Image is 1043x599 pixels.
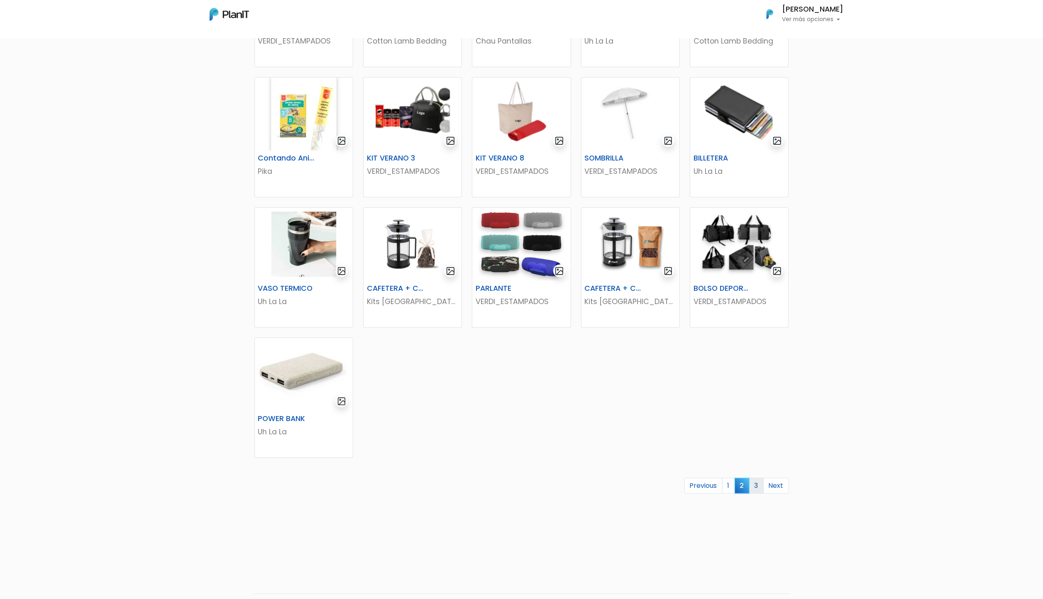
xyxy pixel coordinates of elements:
[735,478,750,493] span: 2
[363,77,462,197] a: gallery-light KIT VERANO 3 VERDI_ESTAMPADOS
[782,17,844,22] p: Ver más opciones
[253,414,321,423] h6: POWER BANK
[782,6,844,13] h6: [PERSON_NAME]
[694,36,785,46] p: Cotton Lamb Bedding
[258,166,349,177] p: Pika
[472,77,571,197] a: gallery-light KIT VERANO 8 VERDI_ESTAMPADOS
[258,36,349,46] p: VERDI_ESTAMPADOS
[664,136,673,146] img: gallery-light
[337,136,347,146] img: gallery-light
[580,154,647,163] h6: SOMBRILLA
[258,426,349,437] p: Uh La La
[690,77,789,197] a: gallery-light BILLETERA Uh La La
[362,154,430,163] h6: KIT VERANO 3
[690,207,789,328] a: gallery-light BOLSO DEPORTIVO VERDI_ESTAMPADOS
[472,208,570,281] img: thumb_2000___2000-Photoroom_-_2024-09-26T150532.072.jpg
[254,207,353,328] a: gallery-light VASO TERMICO Uh La La
[472,78,570,151] img: thumb_Captura_de_pantalla_2025-09-09_103452.png
[254,338,353,458] a: gallery-light POWER BANK Uh La La
[253,154,321,163] h6: Contando Animales Puzle + Lamina Gigante
[689,154,756,163] h6: BILLETERA
[581,78,679,151] img: thumb_BD93420D-603B-4D67-A59E-6FB358A47D23.jpeg
[446,266,455,276] img: gallery-light
[476,36,567,46] p: Chau Pantallas
[255,78,353,151] img: thumb_2FDA6350-6045-48DC-94DD-55C445378348-Photoroom__12_.jpg
[471,284,538,293] h6: PARLANTE
[472,207,571,328] a: gallery-light PARLANTE VERDI_ESTAMPADOS
[258,296,349,307] p: Uh La La
[581,77,680,197] a: gallery-light SOMBRILLA VERDI_ESTAMPADOS
[253,284,321,293] h6: VASO TERMICO
[756,3,844,25] button: PlanIt Logo [PERSON_NAME] Ver más opciones
[722,478,735,494] a: 1
[364,78,462,151] img: thumb_Captura_de_pantalla_2025-09-09_101044.png
[585,166,676,177] p: VERDI_ESTAMPADOS
[690,208,788,281] img: thumb_Captura_de_pantalla_2025-05-29_132914.png
[580,284,647,293] h6: CAFETERA + CAFÉ
[772,266,782,276] img: gallery-light
[689,284,756,293] h6: BOLSO DEPORTIVO
[554,136,564,146] img: gallery-light
[664,266,673,276] img: gallery-light
[581,208,679,281] img: thumb_DA94E2CF-B819-43A9-ABEE-A867DEA1475D.jpeg
[255,208,353,281] img: thumb_WhatsApp_Image_2023-04-20_at_11.36.09.jpg
[554,266,564,276] img: gallery-light
[690,78,788,151] img: thumb_Captura_de_pantalla_2025-09-08_093528.png
[210,8,249,21] img: PlanIt Logo
[761,5,779,23] img: PlanIt Logo
[581,207,680,328] a: gallery-light CAFETERA + CAFÉ Kits [GEOGRAPHIC_DATA]
[254,77,353,197] a: gallery-light Contando Animales Puzle + Lamina Gigante Pika
[337,266,347,276] img: gallery-light
[43,8,120,24] div: ¿Necesitás ayuda?
[749,478,764,494] a: 3
[255,338,353,411] img: thumb_WhatsApp_Image_2025-06-21_at_11.38.19.jpeg
[763,478,789,494] a: Next
[471,154,538,163] h6: KIT VERANO 8
[363,207,462,328] a: gallery-light CAFETERA + CHOCOLATE Kits [GEOGRAPHIC_DATA]
[585,36,676,46] p: Uh La La
[476,166,567,177] p: VERDI_ESTAMPADOS
[446,136,455,146] img: gallery-light
[367,296,458,307] p: Kits [GEOGRAPHIC_DATA]
[337,397,347,406] img: gallery-light
[585,296,676,307] p: Kits [GEOGRAPHIC_DATA]
[694,296,785,307] p: VERDI_ESTAMPADOS
[364,208,462,281] img: thumb_C14F583B-8ACB-4322-A191-B199E8EE9A61.jpeg
[694,166,785,177] p: Uh La La
[772,136,782,146] img: gallery-light
[684,478,723,494] a: Previous
[367,166,458,177] p: VERDI_ESTAMPADOS
[362,284,430,293] h6: CAFETERA + CHOCOLATE
[476,296,567,307] p: VERDI_ESTAMPADOS
[367,36,458,46] p: Cotton Lamb Bedding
